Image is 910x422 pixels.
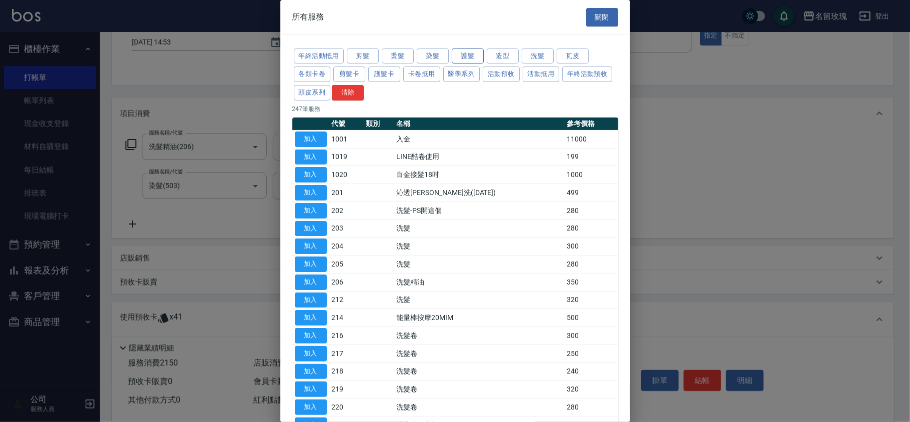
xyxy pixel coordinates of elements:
[295,346,327,361] button: 加入
[483,66,520,82] button: 活動預收
[295,221,327,236] button: 加入
[564,148,618,166] td: 199
[394,362,565,380] td: 洗髮卷
[522,48,554,64] button: 洗髮
[394,166,565,184] td: 白金接髮18吋
[329,148,363,166] td: 1019
[332,85,364,100] button: 清除
[564,309,618,327] td: 500
[394,380,565,398] td: 洗髮卷
[443,66,480,82] button: 醫學系列
[295,381,327,397] button: 加入
[564,130,618,148] td: 11000
[564,291,618,309] td: 320
[329,219,363,237] td: 203
[564,219,618,237] td: 280
[394,273,565,291] td: 洗髮精油
[295,167,327,182] button: 加入
[564,255,618,273] td: 280
[564,327,618,345] td: 300
[329,166,363,184] td: 1020
[564,380,618,398] td: 320
[394,184,565,202] td: 沁透[PERSON_NAME]洗([DATE])
[295,256,327,272] button: 加入
[394,219,565,237] td: 洗髮
[564,201,618,219] td: 280
[329,255,363,273] td: 205
[523,66,560,82] button: 活動抵用
[295,328,327,343] button: 加入
[586,8,618,26] button: 關閉
[329,398,363,416] td: 220
[368,66,400,82] button: 護髮卡
[329,117,363,130] th: 代號
[564,117,618,130] th: 參考價格
[394,148,565,166] td: LINE酷卷使用
[564,237,618,255] td: 300
[394,344,565,362] td: 洗髮卷
[329,344,363,362] td: 217
[292,12,324,22] span: 所有服務
[394,255,565,273] td: 洗髮
[295,310,327,325] button: 加入
[417,48,449,64] button: 染髮
[295,149,327,165] button: 加入
[394,291,565,309] td: 洗髮
[557,48,589,64] button: 瓦皮
[295,203,327,218] button: 加入
[394,201,565,219] td: 洗髮-PS開這個
[564,398,618,416] td: 280
[329,201,363,219] td: 202
[329,184,363,202] td: 201
[564,166,618,184] td: 1000
[363,117,394,130] th: 類別
[394,237,565,255] td: 洗髮
[564,273,618,291] td: 350
[562,66,612,82] button: 年終活動預收
[295,399,327,415] button: 加入
[394,309,565,327] td: 能量棒按摩20MIM
[295,364,327,379] button: 加入
[394,117,565,130] th: 名稱
[403,66,440,82] button: 卡卷抵用
[294,66,331,82] button: 各類卡卷
[382,48,414,64] button: 燙髮
[329,327,363,345] td: 216
[295,131,327,147] button: 加入
[292,104,618,113] p: 247 筆服務
[329,273,363,291] td: 206
[295,274,327,290] button: 加入
[295,238,327,254] button: 加入
[394,398,565,416] td: 洗髮卷
[329,130,363,148] td: 1001
[394,130,565,148] td: 入金
[294,85,331,100] button: 頭皮系列
[564,362,618,380] td: 240
[295,185,327,200] button: 加入
[329,309,363,327] td: 214
[329,380,363,398] td: 219
[564,184,618,202] td: 499
[329,291,363,309] td: 212
[329,237,363,255] td: 204
[295,292,327,308] button: 加入
[487,48,519,64] button: 造型
[329,362,363,380] td: 218
[294,48,344,64] button: 年終活動抵用
[347,48,379,64] button: 剪髮
[564,344,618,362] td: 250
[333,66,365,82] button: 剪髮卡
[394,327,565,345] td: 洗髮卷
[452,48,484,64] button: 護髮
